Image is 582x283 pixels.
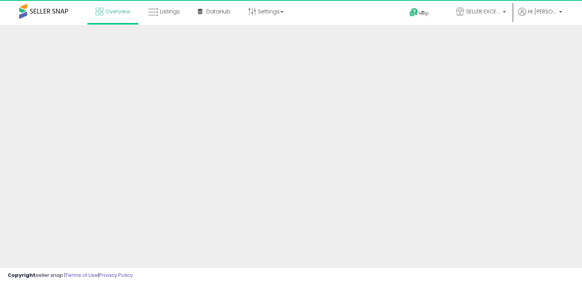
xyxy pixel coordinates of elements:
span: Listings [160,8,180,15]
i: Get Help [409,8,419,17]
span: Hi [PERSON_NAME] [528,8,557,15]
a: Terms of Use [65,271,98,279]
span: Overview [105,8,130,15]
a: Privacy Policy [99,271,133,279]
span: Help [419,10,429,16]
span: DataHub [206,8,230,15]
strong: Copyright [8,271,36,279]
a: Hi [PERSON_NAME] [518,8,562,25]
div: seller snap | | [8,272,133,279]
a: Help [403,2,444,25]
span: SELLER EXCELLENCE [466,8,500,15]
